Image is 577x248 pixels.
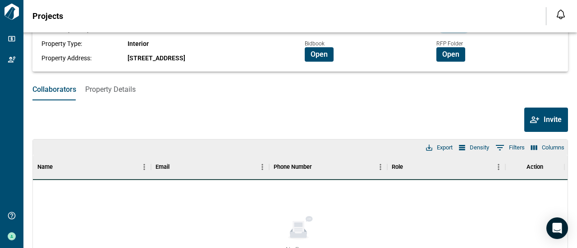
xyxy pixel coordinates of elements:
button: Menu [374,160,387,174]
div: Name [33,154,151,180]
button: Show filters [493,140,527,155]
div: Email [156,154,169,180]
div: Phone Number [274,154,312,180]
div: Phone Number [269,154,387,180]
span: Property Address: [41,54,92,62]
div: Action [527,154,543,180]
a: Open [305,50,334,58]
div: Email [151,154,269,180]
span: Open [442,50,459,59]
span: Property Details [85,85,136,94]
button: Menu [137,160,151,174]
div: Role [387,154,505,180]
span: Invite [544,115,562,124]
span: Bidbook [305,41,325,47]
div: Open Intercom Messenger [546,217,568,239]
button: Sort [53,161,65,173]
button: Open [305,47,334,62]
button: Sort [403,161,416,173]
div: Role [392,154,403,180]
div: Action [505,154,564,180]
span: Open [311,50,328,59]
button: Density [457,142,491,153]
button: Sort [169,161,182,173]
button: Menu [256,160,269,174]
button: Menu [492,160,505,174]
span: Property Type: [41,40,82,47]
button: Select columns [529,142,567,153]
span: [STREET_ADDRESS] [128,54,185,62]
button: Invite [524,108,568,132]
span: Projects [32,12,63,21]
a: Open [436,50,465,58]
button: Export [424,142,455,153]
span: RFP Folder [436,41,463,47]
button: Open [436,47,465,62]
div: base tabs [23,79,577,100]
span: Interior [128,40,149,47]
button: Open notification feed [554,7,568,22]
div: Name [37,154,53,180]
span: Collaborators [32,85,76,94]
button: Sort [312,161,325,173]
